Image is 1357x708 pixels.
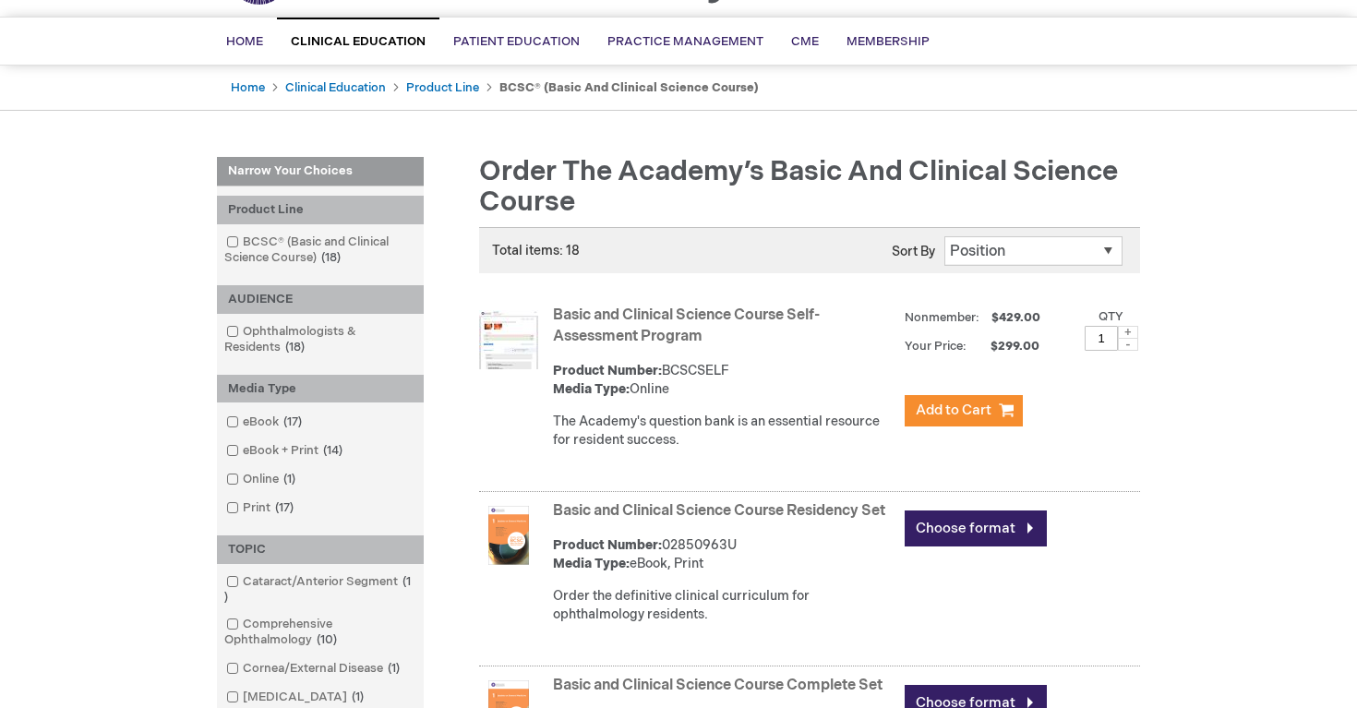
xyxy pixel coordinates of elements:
div: Media Type [217,375,424,403]
img: Basic and Clinical Science Course Residency Set [479,506,538,565]
strong: Product Number: [553,363,662,378]
span: 17 [270,500,298,515]
span: 10 [312,632,342,647]
strong: Nonmember: [905,306,979,330]
div: AUDIENCE [217,285,424,314]
a: Home [231,80,265,95]
span: 18 [281,340,309,354]
div: Product Line [217,196,424,224]
strong: Media Type: [553,556,630,571]
a: Product Line [406,80,479,95]
a: Basic and Clinical Science Course Complete Set [553,677,883,694]
a: Ophthalmologists & Residents18 [222,323,419,356]
a: eBook17 [222,414,309,431]
span: Order the Academy’s Basic and Clinical Science Course [479,155,1118,219]
label: Sort By [892,244,935,259]
div: BCSCSELF Online [553,362,895,399]
span: CME [791,34,819,49]
a: Basic and Clinical Science Course Self-Assessment Program [553,306,820,345]
a: Choose format [905,510,1047,546]
a: Cornea/External Disease1 [222,660,407,678]
span: Clinical Education [291,34,426,49]
img: Basic and Clinical Science Course Self-Assessment Program [479,310,538,369]
span: 14 [318,443,347,458]
strong: BCSC® (Basic and Clinical Science Course) [499,80,759,95]
strong: Media Type: [553,381,630,397]
a: Clinical Education [285,80,386,95]
a: [MEDICAL_DATA]1 [222,689,371,706]
div: The Academy's question bank is an essential resource for resident success. [553,413,895,450]
div: Order the definitive clinical curriculum for ophthalmology residents. [553,587,895,624]
div: TOPIC [217,535,424,564]
span: Membership [847,34,930,49]
span: Home [226,34,263,49]
span: Add to Cart [916,402,991,419]
span: 1 [224,574,411,605]
a: Online1 [222,471,303,488]
a: eBook + Print14 [222,442,350,460]
span: Patient Education [453,34,580,49]
input: Qty [1085,326,1118,351]
button: Add to Cart [905,395,1023,426]
label: Qty [1099,309,1123,324]
span: 1 [383,661,404,676]
a: BCSC® (Basic and Clinical Science Course)18 [222,234,419,267]
span: $429.00 [989,310,1043,325]
strong: Product Number: [553,537,662,553]
span: 1 [347,690,368,704]
a: Basic and Clinical Science Course Residency Set [553,502,885,520]
strong: Your Price: [905,339,967,354]
span: Total items: 18 [492,243,580,258]
a: Cataract/Anterior Segment1 [222,573,419,606]
strong: Narrow Your Choices [217,157,424,186]
span: 17 [279,414,306,429]
a: Print17 [222,499,301,517]
span: 1 [279,472,300,486]
span: Practice Management [607,34,763,49]
span: $299.00 [969,339,1042,354]
span: 18 [317,250,345,265]
a: Comprehensive Ophthalmology10 [222,616,419,649]
div: 02850963U eBook, Print [553,536,895,573]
